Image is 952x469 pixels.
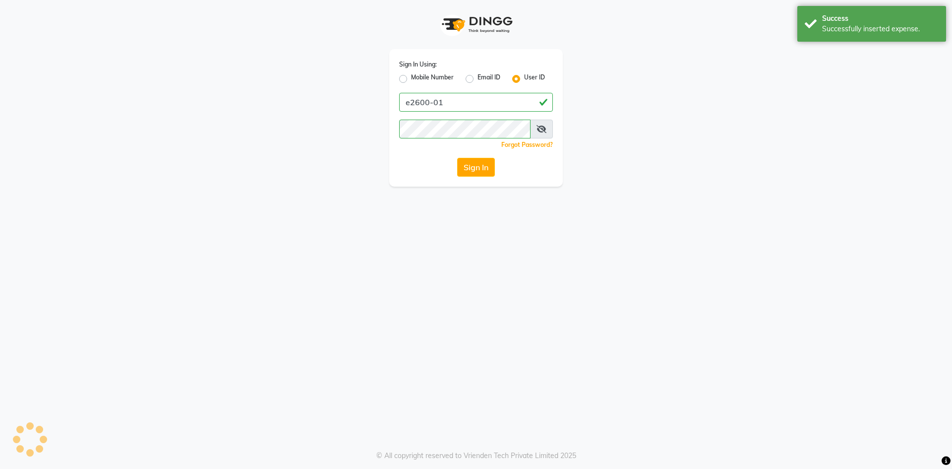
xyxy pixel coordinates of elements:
a: Forgot Password? [501,141,553,148]
button: Sign In [457,158,495,177]
div: Success [822,13,939,24]
input: Username [399,120,531,138]
div: Successfully inserted expense. [822,24,939,34]
img: logo1.svg [436,10,516,39]
label: User ID [524,73,545,85]
label: Email ID [477,73,500,85]
label: Sign In Using: [399,60,437,69]
input: Username [399,93,553,112]
label: Mobile Number [411,73,454,85]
